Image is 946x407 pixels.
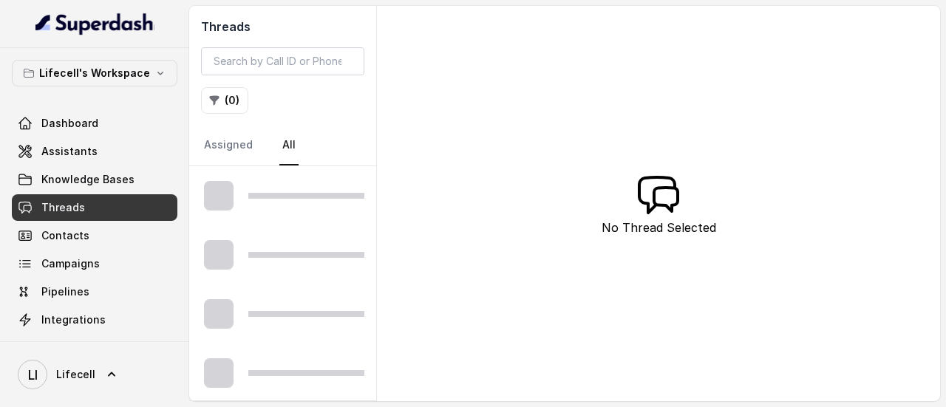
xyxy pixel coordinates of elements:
button: (0) [201,87,248,114]
span: Threads [41,200,85,215]
a: Lifecell [12,354,177,395]
a: Dashboard [12,110,177,137]
a: Pipelines [12,278,177,305]
a: Contacts [12,222,177,249]
span: Contacts [41,228,89,243]
text: LI [28,367,38,383]
span: Integrations [41,312,106,327]
a: All [279,126,299,165]
a: Integrations [12,307,177,333]
span: Pipelines [41,284,89,299]
span: Knowledge Bases [41,172,135,187]
a: Assigned [201,126,256,165]
span: API Settings [41,341,106,355]
img: light.svg [35,12,154,35]
a: Threads [12,194,177,221]
nav: Tabs [201,126,364,165]
a: Assistants [12,138,177,165]
button: Lifecell's Workspace [12,60,177,86]
a: Campaigns [12,250,177,277]
a: API Settings [12,335,177,361]
h2: Threads [201,18,364,35]
span: Assistants [41,144,98,159]
a: Knowledge Bases [12,166,177,193]
span: Dashboard [41,116,98,131]
p: Lifecell's Workspace [39,64,150,82]
span: Campaigns [41,256,100,271]
p: No Thread Selected [602,219,716,236]
span: Lifecell [56,367,95,382]
input: Search by Call ID or Phone Number [201,47,364,75]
